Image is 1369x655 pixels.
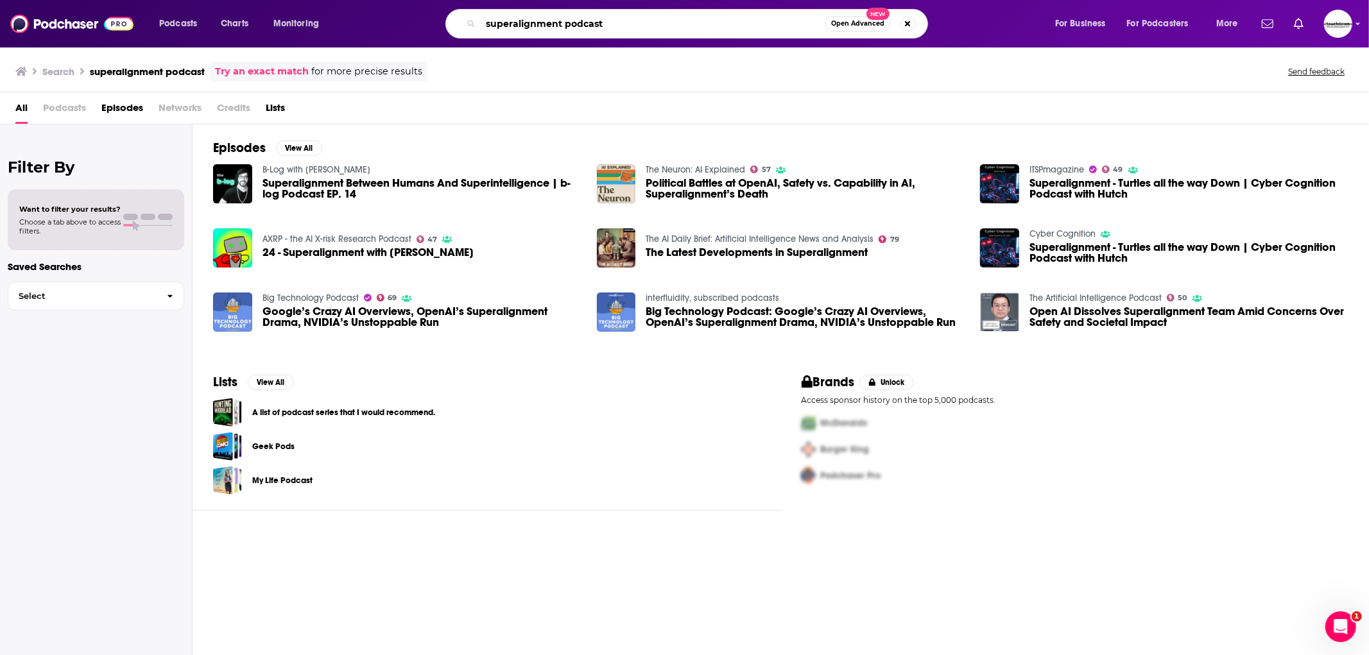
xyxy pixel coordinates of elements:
[821,418,868,429] span: McDonalds
[388,295,397,301] span: 69
[150,13,214,34] button: open menu
[43,98,86,124] span: Podcasts
[1127,15,1189,33] span: For Podcasters
[377,294,397,302] a: 69
[252,405,435,420] a: A list of podcast series that I would recommend.
[213,293,252,332] a: Google’s Crazy AI Overviews, OpenAI’s Superalignment Drama, NVIDIA’s Unstoppable Run
[1029,178,1348,200] a: Superalignment - Turtles all the way Down | Cyber Cognition Podcast with Hutch
[1167,294,1187,302] a: 50
[417,235,438,243] a: 47
[980,293,1019,332] img: Open AI Dissolves Superalignment Team Amid Concerns Over Safety and Societal Impact
[311,64,422,79] span: for more precise results
[597,164,636,203] img: Political Battles at OpenAI, Safety vs. Capability in AI, Superalignment’s Death
[213,140,266,156] h2: Episodes
[263,306,581,328] a: Google’s Crazy AI Overviews, OpenAI’s Superalignment Drama, NVIDIA’s Unstoppable Run
[10,12,133,36] img: Podchaser - Follow, Share and Rate Podcasts
[802,395,1349,405] p: Access sponsor history on the top 5,000 podcasts.
[762,167,771,173] span: 57
[980,164,1019,203] img: Superalignment - Turtles all the way Down | Cyber Cognition Podcast with Hutch
[796,410,821,436] img: First Pro Logo
[248,375,294,390] button: View All
[263,178,581,200] a: Superalignment Between Humans And Superintelligence | b-log Podcast EP. 14
[1207,13,1254,34] button: open menu
[821,470,881,481] span: Podchaser Pro
[252,473,313,488] a: My Life Podcast
[213,164,252,203] img: Superalignment Between Humans And Superintelligence | b-log Podcast EP. 14
[90,65,205,78] h3: superalignment podcast
[1324,10,1352,38] button: Show profile menu
[1324,10,1352,38] img: User Profile
[101,98,143,124] a: Episodes
[8,260,184,273] p: Saved Searches
[879,235,899,243] a: 79
[263,164,370,175] a: B-Log with Brad Cordova
[1119,13,1207,34] button: open menu
[213,432,242,461] a: Geek Pods
[42,65,74,78] h3: Search
[1352,611,1362,622] span: 1
[1216,15,1238,33] span: More
[802,374,855,390] h2: Brands
[266,98,285,124] a: Lists
[597,228,636,268] img: The Latest Developments in Superalignment
[646,306,965,328] a: Big Technology Podcast: Google’s Crazy AI Overviews, OpenAI’s Superalignment Drama, NVIDIA’s Unst...
[213,398,242,427] a: A list of podcast series that I would recommend.
[1029,228,1096,239] a: Cyber Cognition
[481,13,825,34] input: Search podcasts, credits, & more...
[263,293,359,303] a: Big Technology Podcast
[1284,66,1348,77] button: Send feedback
[215,64,309,79] a: Try an exact match
[1102,166,1123,173] a: 49
[859,375,914,390] button: Unlock
[263,247,474,258] a: 24 - Superalignment with Jan Leike
[825,16,890,31] button: Open AdvancedNew
[646,234,874,244] a: The AI Daily Brief: Artificial Intelligence News and Analysis
[1046,13,1122,34] button: open menu
[159,98,202,124] span: Networks
[1257,13,1279,35] a: Show notifications dropdown
[213,140,322,156] a: EpisodesView All
[213,466,242,495] a: My Life Podcast
[217,98,250,124] span: Credits
[597,293,636,332] img: Big Technology Podcast: Google’s Crazy AI Overviews, OpenAI’s Superalignment Drama, NVIDIA’s Unst...
[1114,167,1123,173] span: 49
[8,158,184,176] h2: Filter By
[646,164,745,175] a: The Neuron: AI Explained
[15,98,28,124] a: All
[213,228,252,268] img: 24 - Superalignment with Jan Leike
[276,140,322,156] button: View All
[750,166,771,173] a: 57
[213,374,294,390] a: ListsView All
[796,463,821,489] img: Third Pro Logo
[212,13,256,34] a: Charts
[1029,306,1348,328] a: Open AI Dissolves Superalignment Team Amid Concerns Over Safety and Societal Impact
[263,234,411,244] a: AXRP - the AI X-risk Research Podcast
[646,293,779,303] a: interfluidity, subscribed podcasts
[213,374,237,390] h2: Lists
[646,247,868,258] a: The Latest Developments in Superalignment
[1029,293,1162,303] a: The Artificial Intelligence Podcast
[1325,611,1356,642] iframe: Intercom live chat
[1324,10,1352,38] span: Logged in as jvervelde
[1289,13,1309,35] a: Show notifications dropdown
[19,217,121,235] span: Choose a tab above to access filters.
[1029,164,1084,175] a: ITSPmagazine
[273,15,319,33] span: Monitoring
[19,205,121,214] span: Want to filter your results?
[646,178,965,200] a: Political Battles at OpenAI, Safety vs. Capability in AI, Superalignment’s Death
